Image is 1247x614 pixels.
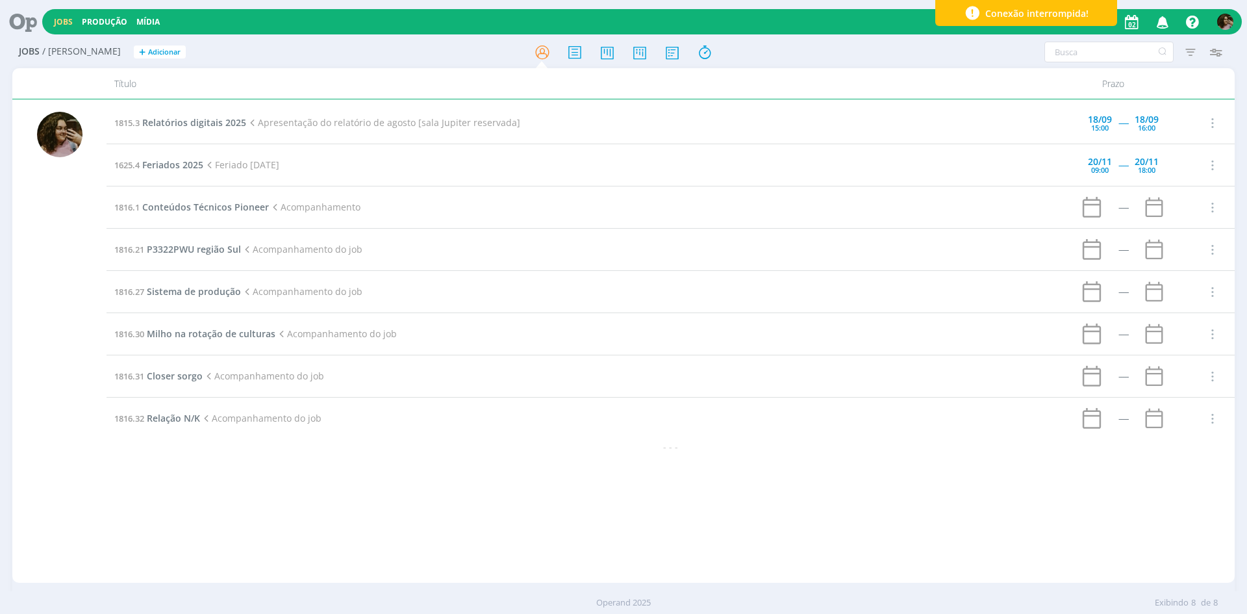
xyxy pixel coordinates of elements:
[148,48,181,57] span: Adicionar
[1044,42,1174,62] input: Busca
[246,116,520,129] span: Apresentação do relatório de agosto [sala Jupiter reservada]
[1091,166,1109,173] div: 09:00
[142,159,203,171] span: Feriados 2025
[78,17,131,27] button: Produção
[114,159,203,171] a: 1625.4Feriados 2025
[1201,596,1211,609] span: de
[1118,203,1128,212] div: -----
[275,327,397,340] span: Acompanhamento do job
[142,201,269,213] span: Conteúdos Técnicos Pioneer
[1217,14,1233,30] img: N
[19,46,40,57] span: Jobs
[114,201,140,213] span: 1816.1
[1138,124,1155,131] div: 16:00
[147,412,200,424] span: Relação N/K
[114,116,246,129] a: 1815.3Relatórios digitais 2025
[114,370,203,382] a: 1816.31Closer sorgo
[114,328,144,340] span: 1816.30
[147,285,241,298] span: Sistema de produção
[114,413,144,424] span: 1816.32
[107,68,1040,99] div: Título
[134,45,186,59] button: +Adicionar
[1118,159,1128,171] span: -----
[1155,596,1189,609] span: Exibindo
[50,17,77,27] button: Jobs
[1118,414,1128,423] div: -----
[114,286,144,298] span: 1816.27
[1118,372,1128,381] div: -----
[1118,116,1128,129] span: -----
[139,45,145,59] span: +
[114,201,269,213] a: 1816.1Conteúdos Técnicos Pioneer
[114,117,140,129] span: 1815.3
[107,440,1235,454] div: - - -
[147,370,203,382] span: Closer sorgo
[147,327,275,340] span: Milho na rotação de culturas
[54,16,73,27] a: Jobs
[269,201,360,213] span: Acompanhamento
[1040,68,1186,99] div: Prazo
[1088,157,1112,166] div: 20/11
[1091,124,1109,131] div: 15:00
[1138,166,1155,173] div: 18:00
[1118,287,1128,296] div: -----
[1213,596,1218,609] span: 8
[132,17,164,27] button: Mídia
[203,159,279,171] span: Feriado [DATE]
[1088,115,1112,124] div: 18/09
[142,116,246,129] span: Relatórios digitais 2025
[114,243,241,255] a: 1816.21P3322PWU região Sul
[1135,115,1159,124] div: 18/09
[37,112,82,157] img: N
[203,370,324,382] span: Acompanhamento do job
[1135,157,1159,166] div: 20/11
[200,412,321,424] span: Acompanhamento do job
[82,16,127,27] a: Produção
[136,16,160,27] a: Mídia
[241,285,362,298] span: Acompanhamento do job
[114,370,144,382] span: 1816.31
[147,243,241,255] span: P3322PWU região Sul
[1191,596,1196,609] span: 8
[241,243,362,255] span: Acompanhamento do job
[1118,329,1128,339] div: -----
[114,285,241,298] a: 1816.27Sistema de produção
[1118,245,1128,254] div: -----
[114,412,200,424] a: 1816.32Relação N/K
[114,159,140,171] span: 1625.4
[114,244,144,255] span: 1816.21
[114,327,275,340] a: 1816.30Milho na rotação de culturas
[985,6,1089,20] span: Conexão interrompida!
[1216,10,1234,33] button: N
[42,46,121,57] span: / [PERSON_NAME]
